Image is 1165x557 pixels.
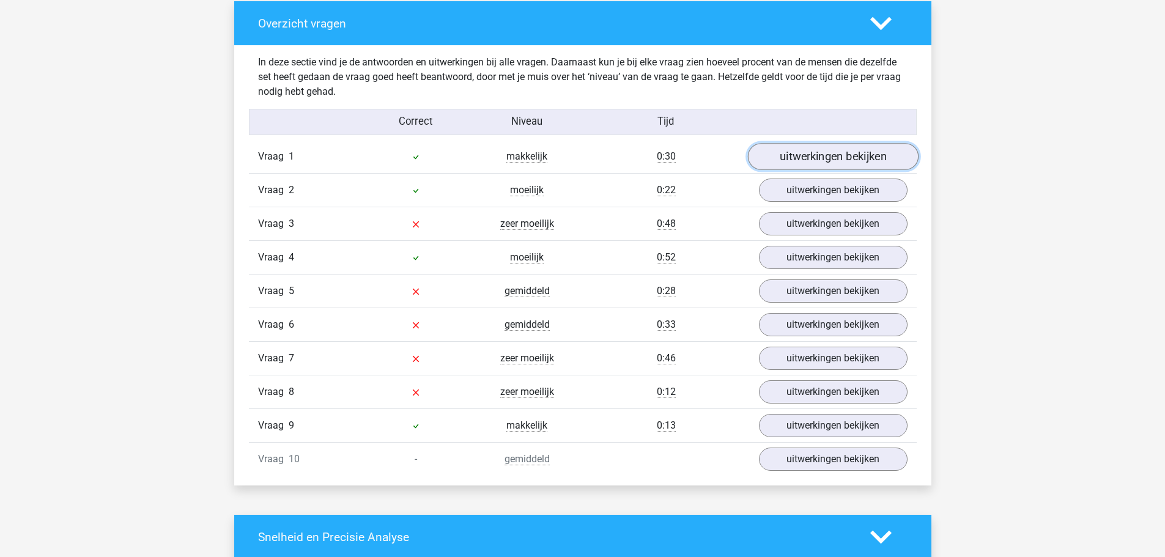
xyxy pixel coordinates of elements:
[289,218,294,229] span: 3
[657,352,676,364] span: 0:46
[506,150,547,163] span: makkelijk
[759,279,908,303] a: uitwerkingen bekijken
[759,414,908,437] a: uitwerkingen bekijken
[258,351,289,366] span: Vraag
[289,319,294,330] span: 6
[510,251,544,264] span: moeilijk
[657,150,676,163] span: 0:30
[360,114,472,130] div: Correct
[759,246,908,269] a: uitwerkingen bekijken
[657,419,676,432] span: 0:13
[747,144,918,171] a: uitwerkingen bekijken
[759,179,908,202] a: uitwerkingen bekijken
[258,317,289,332] span: Vraag
[657,386,676,398] span: 0:12
[289,419,294,431] span: 9
[258,17,852,31] h4: Overzicht vragen
[258,284,289,298] span: Vraag
[506,419,547,432] span: makkelijk
[258,385,289,399] span: Vraag
[249,55,917,99] div: In deze sectie vind je de antwoorden en uitwerkingen bij alle vragen. Daarnaast kun je bij elke v...
[289,386,294,397] span: 8
[582,114,749,130] div: Tijd
[258,183,289,197] span: Vraag
[500,218,554,230] span: zeer moeilijk
[759,347,908,370] a: uitwerkingen bekijken
[759,313,908,336] a: uitwerkingen bekijken
[289,352,294,364] span: 7
[360,452,472,467] div: -
[657,184,676,196] span: 0:22
[505,453,550,465] span: gemiddeld
[657,251,676,264] span: 0:52
[500,386,554,398] span: zeer moeilijk
[657,319,676,331] span: 0:33
[258,149,289,164] span: Vraag
[258,250,289,265] span: Vraag
[289,150,294,162] span: 1
[500,352,554,364] span: zeer moeilijk
[289,285,294,297] span: 5
[472,114,583,130] div: Niveau
[258,216,289,231] span: Vraag
[258,418,289,433] span: Vraag
[657,218,676,230] span: 0:48
[289,453,300,465] span: 10
[759,380,908,404] a: uitwerkingen bekijken
[510,184,544,196] span: moeilijk
[759,448,908,471] a: uitwerkingen bekijken
[657,285,676,297] span: 0:28
[258,452,289,467] span: Vraag
[759,212,908,235] a: uitwerkingen bekijken
[289,184,294,196] span: 2
[505,319,550,331] span: gemiddeld
[258,530,852,544] h4: Snelheid en Precisie Analyse
[289,251,294,263] span: 4
[505,285,550,297] span: gemiddeld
